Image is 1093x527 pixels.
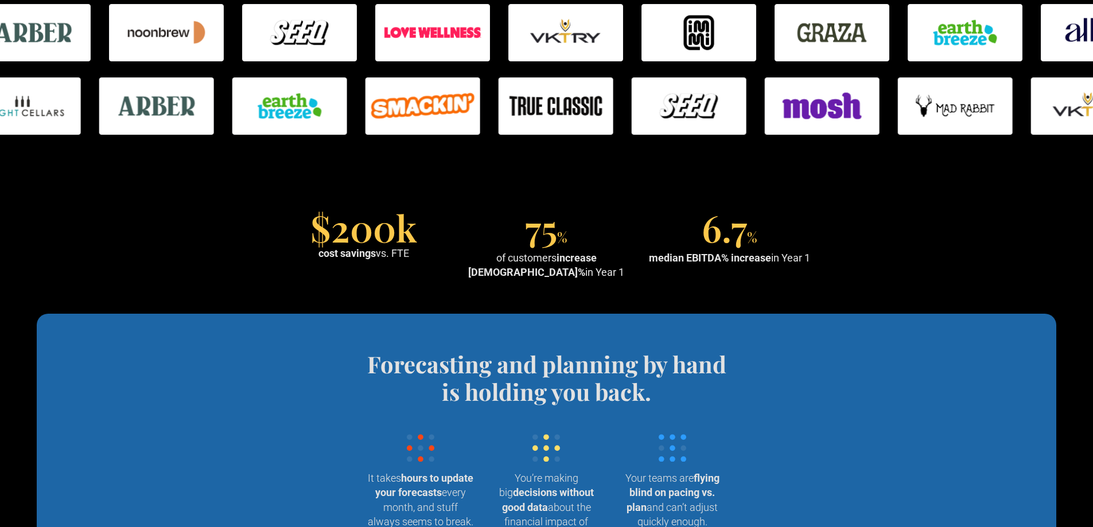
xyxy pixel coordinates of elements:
[627,472,719,513] strong: flying blind on pacing vs. plan
[318,247,376,259] strong: cost savings
[358,350,736,405] h4: Forecasting and planning by hand is holding you back.
[310,214,417,241] div: $200k
[460,251,633,279] div: of customers in Year 1
[525,203,557,252] span: 75
[747,228,757,246] span: %
[318,246,409,260] div: vs. FTE
[649,251,810,265] div: in Year 1
[649,252,771,264] strong: median EBITDA% increase
[502,486,594,513] strong: decisions without good data
[557,228,567,246] span: %
[375,472,473,498] strong: hours to update your forecasts
[702,203,747,252] span: 6.7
